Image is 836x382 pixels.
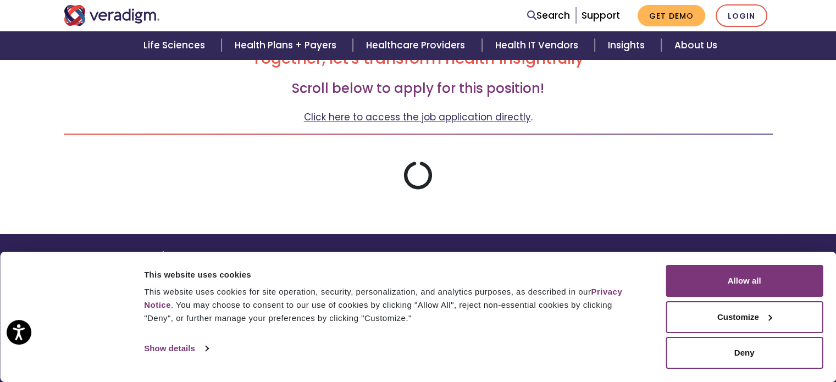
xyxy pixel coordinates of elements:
[527,8,570,23] a: Search
[666,337,823,369] button: Deny
[144,340,208,357] a: Show details
[595,31,661,59] a: Insights
[638,5,705,26] a: Get Demo
[582,9,620,22] a: Support
[64,81,773,97] h3: Scroll below to apply for this position!
[64,110,773,125] p: .
[144,285,641,325] div: This website uses cookies for site operation, security, personalization, and analytics purposes, ...
[666,265,823,297] button: Allow all
[353,31,481,59] a: Healthcare Providers
[666,301,823,333] button: Customize
[144,268,641,281] div: This website uses cookies
[64,49,773,68] h2: Together, let's transform health insightfully
[482,31,595,59] a: Health IT Vendors
[64,251,410,286] p: © 2025 Veradigm LLC and/or its affiliates. All rights reserved. Cited marks are the property of V...
[304,110,531,124] a: Click here to access the job application directly
[130,31,222,59] a: Life Sciences
[64,5,160,26] img: Veradigm logo
[716,4,767,27] a: Login
[661,31,730,59] a: About Us
[222,31,353,59] a: Health Plans + Payers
